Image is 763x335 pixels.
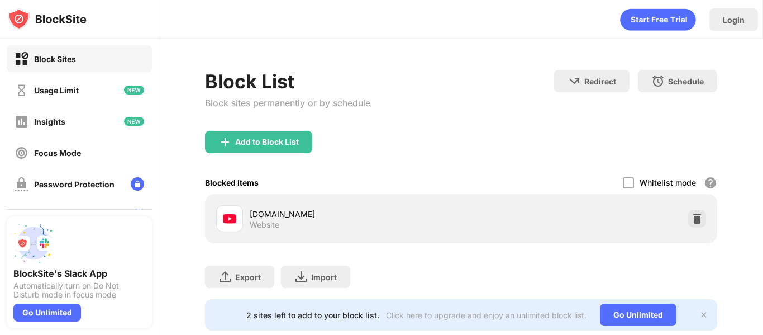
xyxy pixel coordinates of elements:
[34,117,65,126] div: Insights
[15,177,28,191] img: password-protection-off.svg
[34,180,115,189] div: Password Protection
[723,15,745,25] div: Login
[246,310,379,320] div: 2 sites left to add to your block list.
[386,310,586,320] div: Click here to upgrade and enjoy an unlimited block list.
[584,77,616,86] div: Redirect
[205,97,370,108] div: Block sites permanently or by schedule
[34,86,79,95] div: Usage Limit
[640,178,696,187] div: Whitelist mode
[124,117,144,126] img: new-icon.svg
[13,223,54,263] img: push-slack.svg
[131,209,144,222] img: lock-menu.svg
[235,272,261,282] div: Export
[131,177,144,191] img: lock-menu.svg
[250,208,461,220] div: [DOMAIN_NAME]
[8,8,87,30] img: logo-blocksite.svg
[15,209,28,223] img: customize-block-page-off.svg
[668,77,704,86] div: Schedule
[620,8,696,31] div: animation
[250,220,279,230] div: Website
[34,54,76,64] div: Block Sites
[699,310,708,319] img: x-button.svg
[15,52,28,66] img: block-on.svg
[15,83,28,97] img: time-usage-off.svg
[13,268,145,279] div: BlockSite's Slack App
[124,86,144,95] img: new-icon.svg
[235,138,299,147] div: Add to Block List
[15,146,28,160] img: focus-off.svg
[13,304,81,322] div: Go Unlimited
[34,148,81,158] div: Focus Mode
[600,304,676,326] div: Go Unlimited
[205,70,370,93] div: Block List
[13,281,145,299] div: Automatically turn on Do Not Disturb mode in focus mode
[223,212,236,225] img: favicons
[311,272,337,282] div: Import
[15,115,28,129] img: insights-off.svg
[205,178,259,187] div: Blocked Items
